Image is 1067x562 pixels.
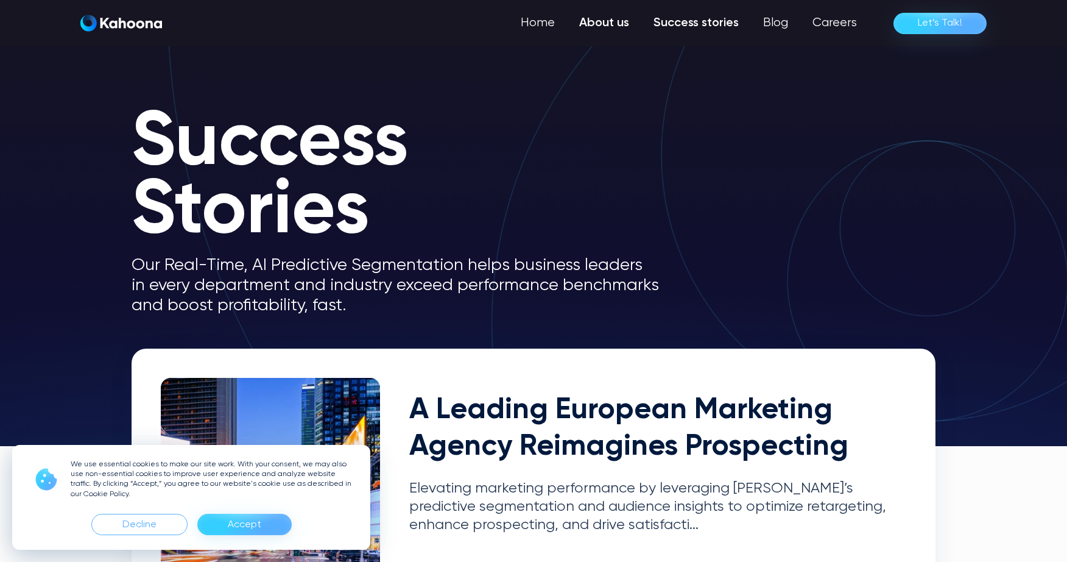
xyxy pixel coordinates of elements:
a: home [80,15,162,32]
p: Our Real-Time, AI Predictive Segmentation helps business leaders in every department and industry... [132,255,680,316]
a: Let’s Talk! [893,13,987,34]
a: Careers [800,11,869,35]
h2: A Leading European Marketing Agency Reimagines Prospecting [409,393,906,465]
a: Blog [751,11,800,35]
a: Home [509,11,567,35]
h1: Success Stories [132,110,680,246]
div: Decline [122,515,157,535]
a: Success stories [641,11,751,35]
div: Let’s Talk! [918,13,962,33]
div: Accept [197,514,292,535]
div: Decline [91,514,188,535]
p: We use essential cookies to make our site work. With your consent, we may also use non-essential ... [71,460,356,499]
img: Kahoona logo white [80,15,162,32]
a: About us [567,11,641,35]
div: Accept [228,515,261,535]
p: Elevating marketing performance by leveraging [PERSON_NAME]’s predictive segmentation and audienc... [409,480,906,534]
